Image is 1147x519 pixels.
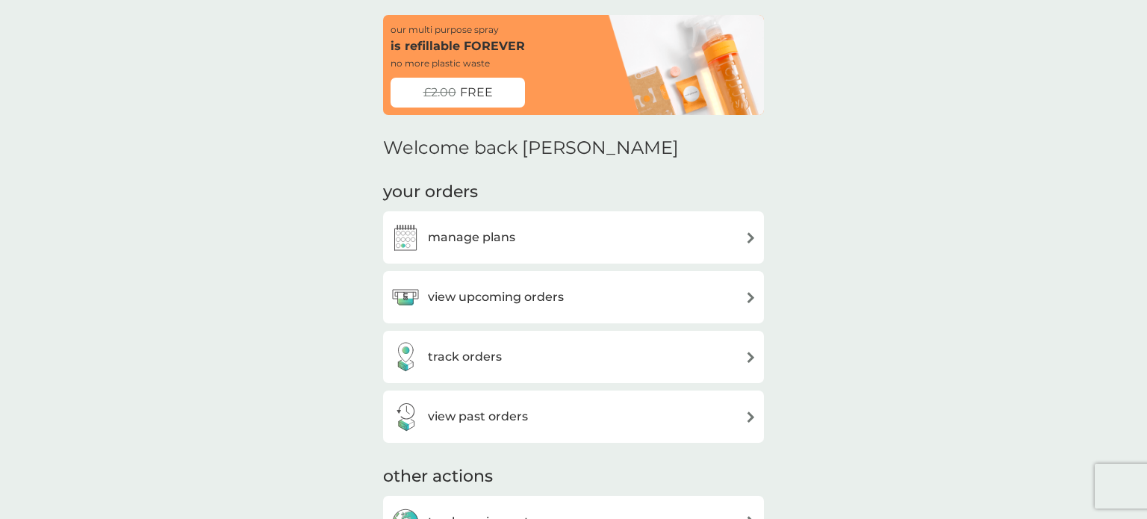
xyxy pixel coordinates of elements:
[460,83,493,102] span: FREE
[428,228,515,247] h3: manage plans
[745,292,756,303] img: arrow right
[745,352,756,363] img: arrow right
[745,411,756,423] img: arrow right
[391,22,499,37] p: our multi purpose spray
[428,407,528,426] h3: view past orders
[428,347,502,367] h3: track orders
[745,232,756,243] img: arrow right
[391,56,490,70] p: no more plastic waste
[383,181,478,204] h3: your orders
[428,288,564,307] h3: view upcoming orders
[391,37,525,56] p: is refillable FOREVER
[383,465,493,488] h3: other actions
[383,137,679,159] h2: Welcome back [PERSON_NAME]
[423,83,456,102] span: £2.00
